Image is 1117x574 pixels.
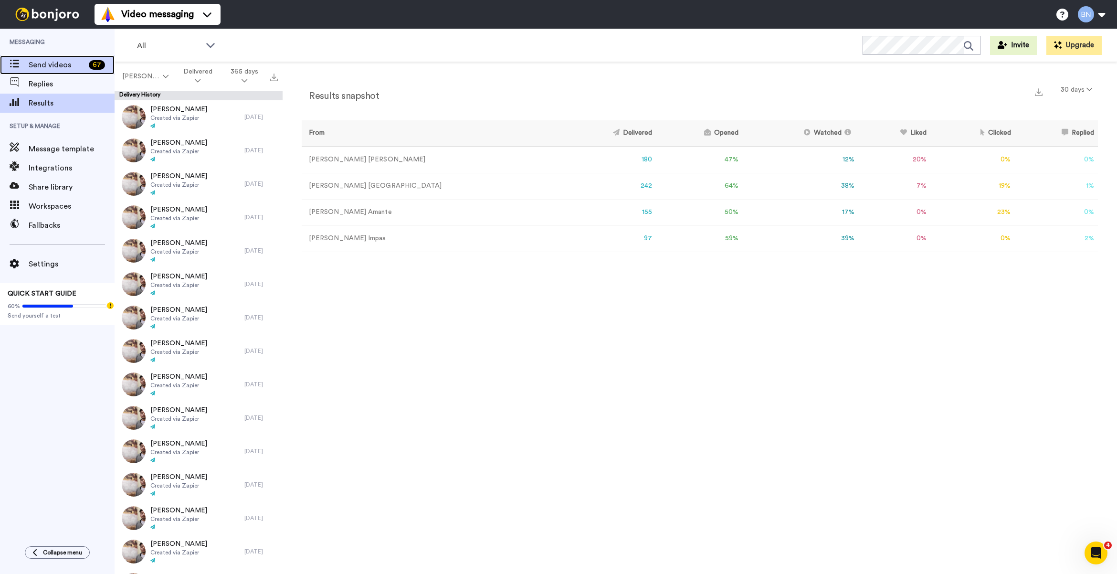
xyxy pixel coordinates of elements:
[244,481,278,489] div: [DATE]
[1035,88,1043,96] img: export.svg
[122,306,146,330] img: 65171e6f-bee1-4701-be54-dc52e4a05654-thumb.jpg
[267,69,281,84] button: Export all results that match these filters now.
[150,181,207,189] span: Created via Zapier
[122,72,161,81] span: [PERSON_NAME]
[930,199,1014,225] td: 23 %
[244,347,278,355] div: [DATE]
[122,138,146,162] img: 311bf738-8c8f-4596-ad53-389b482c54f7-thumb.jpg
[29,181,115,193] span: Share library
[930,147,1014,173] td: 0 %
[174,63,221,90] button: Delivered
[115,468,283,501] a: [PERSON_NAME]Created via Zapier[DATE]
[302,173,560,199] td: [PERSON_NAME] [GEOGRAPHIC_DATA]
[115,91,283,100] div: Delivery History
[1015,199,1098,225] td: 0 %
[8,312,107,319] span: Send yourself a test
[930,225,1014,252] td: 0 %
[29,59,85,71] span: Send videos
[244,414,278,422] div: [DATE]
[150,148,207,155] span: Created via Zapier
[150,472,207,482] span: [PERSON_NAME]
[116,68,174,85] button: [PERSON_NAME]
[122,439,146,463] img: 67b89b09-58df-422e-a5ec-ad5f457e5dc7-thumb.jpg
[930,120,1014,147] th: Clicked
[150,415,207,423] span: Created via Zapier
[8,290,76,297] span: QUICK START GUIDE
[106,301,115,310] div: Tooltip anchor
[43,549,82,556] span: Collapse menu
[1015,225,1098,252] td: 2 %
[244,548,278,555] div: [DATE]
[858,147,930,173] td: 20 %
[150,482,207,489] span: Created via Zapier
[150,105,207,114] span: [PERSON_NAME]
[742,147,858,173] td: 12 %
[244,447,278,455] div: [DATE]
[150,506,207,515] span: [PERSON_NAME]
[560,120,656,147] th: Delivered
[150,339,207,348] span: [PERSON_NAME]
[29,143,115,155] span: Message template
[150,248,207,255] span: Created via Zapier
[115,368,283,401] a: [PERSON_NAME]Created via Zapier[DATE]
[89,60,105,70] div: 67
[122,406,146,430] img: 6e51ef5b-7f26-4284-9626-ee33df645688-thumb.jpg
[930,173,1014,199] td: 19 %
[302,91,379,101] h2: Results snapshot
[244,180,278,188] div: [DATE]
[656,173,743,199] td: 64 %
[115,201,283,234] a: [PERSON_NAME]Created via Zapier[DATE]
[150,348,207,356] span: Created via Zapier
[221,63,267,90] button: 365 days
[115,134,283,167] a: [PERSON_NAME]Created via Zapier[DATE]
[270,74,278,81] img: export.svg
[560,147,656,173] td: 180
[858,199,930,225] td: 0 %
[858,225,930,252] td: 0 %
[29,220,115,231] span: Fallbacks
[150,315,207,322] span: Created via Zapier
[302,199,560,225] td: [PERSON_NAME] Amante
[150,272,207,281] span: [PERSON_NAME]
[122,506,146,530] img: 759f93f7-af08-4185-8708-40439929c613-thumb.jpg
[115,100,283,134] a: [PERSON_NAME]Created via Zapier[DATE]
[150,372,207,382] span: [PERSON_NAME]
[1015,120,1098,147] th: Replied
[150,281,207,289] span: Created via Zapier
[150,114,207,122] span: Created via Zapier
[560,225,656,252] td: 97
[244,381,278,388] div: [DATE]
[858,173,930,199] td: 7 %
[244,213,278,221] div: [DATE]
[100,7,116,22] img: vm-color.svg
[150,405,207,415] span: [PERSON_NAME]
[1015,147,1098,173] td: 0 %
[25,546,90,559] button: Collapse menu
[1032,85,1045,98] button: Export a summary of each team member’s results that match this filter now.
[302,120,560,147] th: From
[1085,542,1107,564] iframe: Intercom live chat
[29,78,115,90] span: Replies
[244,247,278,255] div: [DATE]
[150,439,207,448] span: [PERSON_NAME]
[1104,542,1112,549] span: 4
[150,238,207,248] span: [PERSON_NAME]
[990,36,1037,55] button: Invite
[742,173,858,199] td: 38 %
[742,225,858,252] td: 39 %
[29,97,115,109] span: Results
[115,167,283,201] a: [PERSON_NAME]Created via Zapier[DATE]
[1046,36,1102,55] button: Upgrade
[122,105,146,129] img: b98d93b9-b0b1-479b-b889-f90348f22fa0-thumb.jpg
[122,473,146,497] img: 47b6375f-bbc0-4efd-92a5-d6ec31f797e9-thumb.jpg
[656,147,743,173] td: 47 %
[122,339,146,363] img: ccb919f7-aacc-40e7-ad2f-73818f2dd2e7-thumb.jpg
[115,301,283,334] a: [PERSON_NAME]Created via Zapier[DATE]
[150,448,207,456] span: Created via Zapier
[150,515,207,523] span: Created via Zapier
[150,305,207,315] span: [PERSON_NAME]
[150,214,207,222] span: Created via Zapier
[150,171,207,181] span: [PERSON_NAME]
[742,199,858,225] td: 17 %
